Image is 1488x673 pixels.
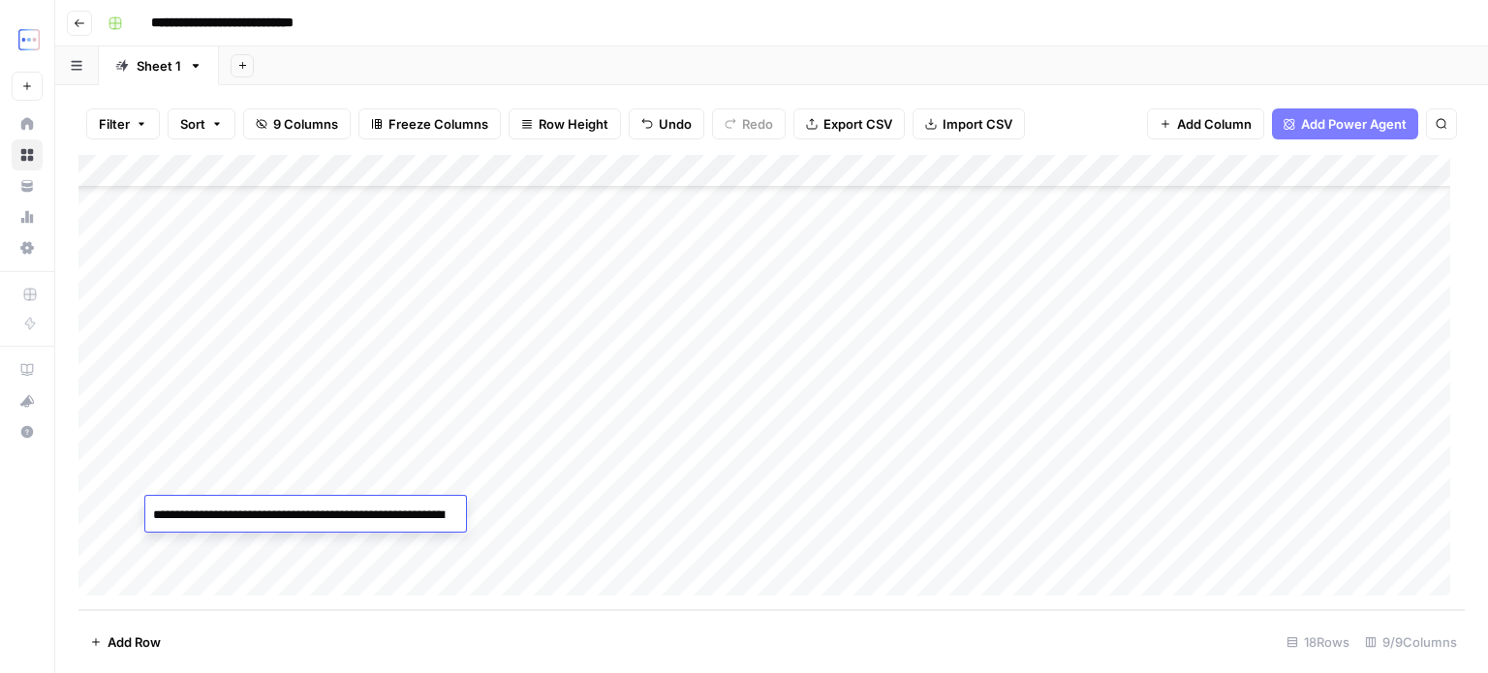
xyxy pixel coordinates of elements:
[913,108,1025,139] button: Import CSV
[1272,108,1418,139] button: Add Power Agent
[358,108,501,139] button: Freeze Columns
[742,114,773,134] span: Redo
[12,22,46,57] img: TripleDart Logo
[78,627,172,658] button: Add Row
[273,114,338,134] span: 9 Columns
[712,108,786,139] button: Redo
[1177,114,1252,134] span: Add Column
[12,170,43,201] a: Your Data
[99,46,219,85] a: Sheet 1
[137,56,181,76] div: Sheet 1
[12,354,43,385] a: AirOps Academy
[168,108,235,139] button: Sort
[12,385,43,416] button: What's new?
[108,632,161,652] span: Add Row
[180,114,205,134] span: Sort
[388,114,488,134] span: Freeze Columns
[99,114,130,134] span: Filter
[793,108,905,139] button: Export CSV
[13,386,42,415] div: What's new?
[629,108,704,139] button: Undo
[12,201,43,232] a: Usage
[1147,108,1264,139] button: Add Column
[1301,114,1407,134] span: Add Power Agent
[86,108,160,139] button: Filter
[509,108,621,139] button: Row Height
[243,108,351,139] button: 9 Columns
[12,108,43,139] a: Home
[1357,627,1465,658] div: 9/9 Columns
[943,114,1012,134] span: Import CSV
[659,114,692,134] span: Undo
[12,139,43,170] a: Browse
[823,114,892,134] span: Export CSV
[1279,627,1357,658] div: 18 Rows
[12,232,43,263] a: Settings
[12,416,43,447] button: Help + Support
[539,114,608,134] span: Row Height
[12,15,43,64] button: Workspace: TripleDart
